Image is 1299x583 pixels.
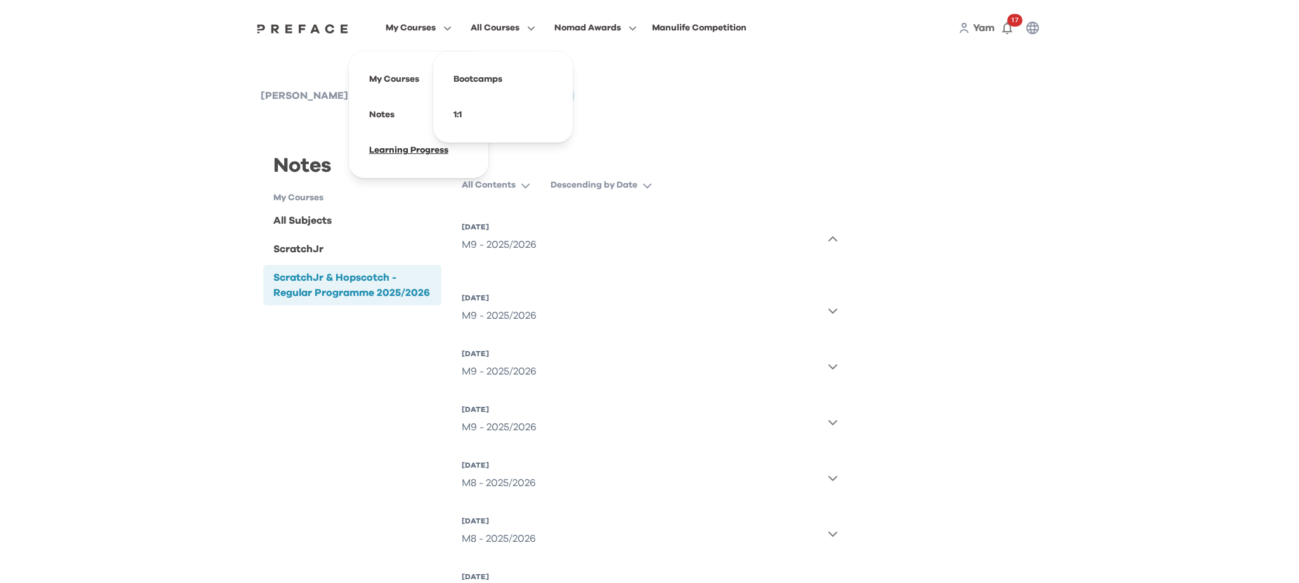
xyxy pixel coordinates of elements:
[462,222,537,232] div: [DATE]
[462,526,536,551] div: M8 - 2025/2026
[273,270,436,300] div: ScratchJr & Hopscotch - Regular Programme 2025/2026
[554,20,621,35] span: Nomad Awards
[273,241,323,257] div: ScratchJr
[462,399,838,445] button: [DATE]M9 - 2025/2026
[995,15,1020,41] button: 17
[369,110,395,119] a: Notes
[462,572,536,582] div: [DATE]
[973,23,995,33] span: Yam
[462,460,536,470] div: [DATE]
[462,516,536,526] div: [DATE]
[462,303,537,328] div: M9 - 2025/2026
[273,213,332,228] div: All Subjects
[973,20,995,35] a: Yam
[462,414,537,440] div: M9 - 2025/2026
[273,191,441,205] h1: My Courses
[462,349,537,359] div: [DATE]
[462,174,540,196] button: All Contents
[462,455,838,501] button: [DATE]M8 - 2025/2026
[261,91,348,101] span: [PERSON_NAME]
[263,151,441,191] div: Notes
[467,20,539,36] button: All Courses
[462,470,536,496] div: M8 - 2025/2026
[462,232,537,257] div: M9 - 2025/2026
[471,20,519,35] span: All Courses
[462,511,838,556] button: [DATE]M8 - 2025/2026
[652,20,747,35] div: Manulife Competition
[551,179,637,191] p: Descending by Date
[1007,14,1022,27] span: 17
[454,110,462,119] a: 1:1
[462,217,838,262] button: [DATE]M9 - 2025/2026
[551,174,662,196] button: Descending by Date
[462,288,838,333] button: [DATE]M9 - 2025/2026
[462,343,838,389] button: [DATE]M9 - 2025/2026
[369,146,448,155] a: Learning Progress
[254,23,351,34] img: Preface Logo
[462,359,537,384] div: M9 - 2025/2026
[462,179,516,191] p: All Contents
[462,293,537,303] div: [DATE]
[454,75,502,84] a: Bootcamps
[382,20,455,36] button: My Courses
[254,23,351,33] a: Preface Logo
[462,404,537,414] div: [DATE]
[551,20,641,36] button: Nomad Awards
[386,20,436,35] span: My Courses
[369,75,419,84] a: My Courses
